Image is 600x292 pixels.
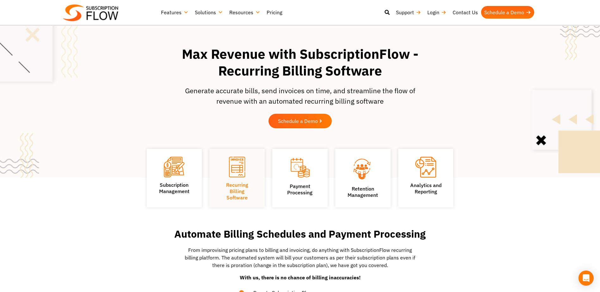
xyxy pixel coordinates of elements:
[269,114,332,128] a: Schedule a Demo
[481,6,534,19] a: Schedule a Demo
[240,274,361,281] strong: With us, there is no chance of billing inaccuracies!
[410,182,442,195] a: Analytics andReporting
[229,157,245,177] img: Recurring Billing Software icon
[185,85,416,106] p: Generate accurate bills, send invoices on time, and streamline the flow of revenue with an automa...
[164,157,184,177] img: Subscription Management icon
[159,182,189,194] a: SubscriptionManagement
[226,6,263,19] a: Resources
[161,228,439,240] h2: Automate Billing Schedules and Payment Processing
[449,6,481,19] a: Contact Us
[192,6,226,19] a: Solutions
[169,46,431,79] h1: Max Revenue with SubscriptionFlow - Recurring Billing Software
[226,182,248,201] a: Recurring Billing Software
[278,119,318,124] span: Schedule a Demo
[345,157,381,181] img: Retention Management icon
[415,157,436,178] img: Analytics and Reporting icon
[287,183,312,196] a: PaymentProcessing
[263,6,285,19] a: Pricing
[578,271,594,286] div: Open Intercom Messenger
[158,6,192,19] a: Features
[424,6,449,19] a: Login
[63,4,118,21] img: Subscriptionflow
[290,157,310,179] img: Payment Processing icon
[393,6,424,19] a: Support
[348,186,378,198] a: Retention Management
[183,246,417,269] p: From improvising pricing plans to billing and invoicing, do anything with SubscriptionFlow recurr...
